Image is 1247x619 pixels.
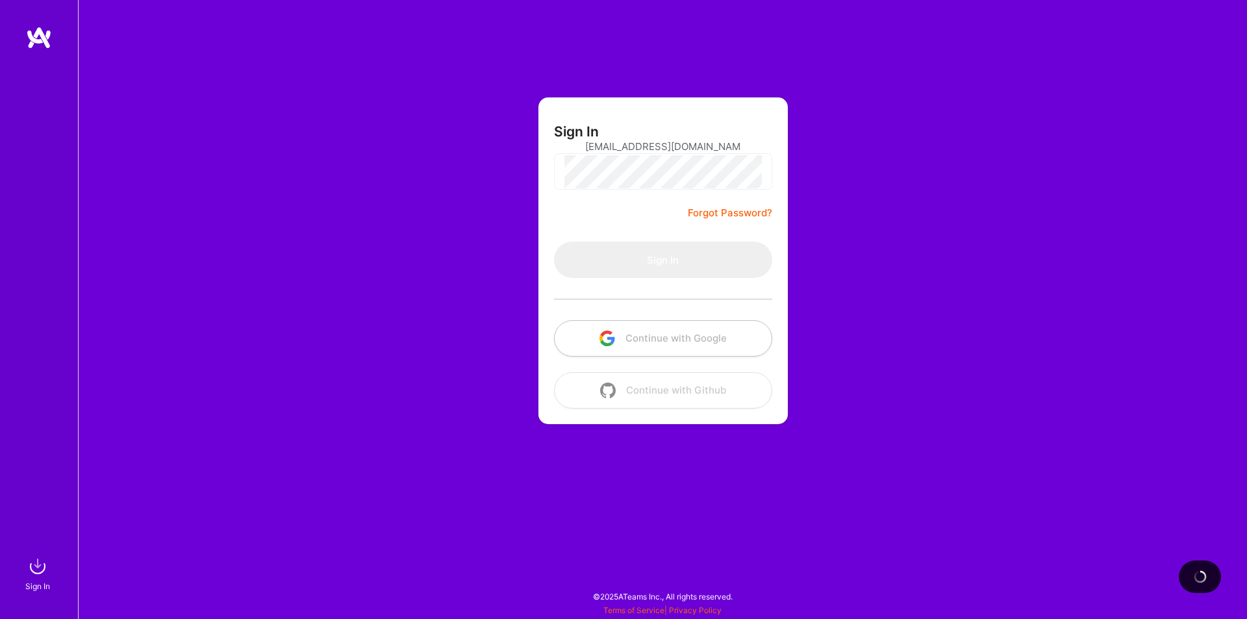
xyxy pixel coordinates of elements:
[688,205,772,221] a: Forgot Password?
[27,553,51,593] a: sign inSign In
[25,579,50,593] div: Sign In
[669,605,722,615] a: Privacy Policy
[554,320,772,357] button: Continue with Google
[25,553,51,579] img: sign in
[603,605,664,615] a: Terms of Service
[26,26,52,49] img: logo
[554,123,599,140] h3: Sign In
[78,580,1247,613] div: © 2025 ATeams Inc., All rights reserved.
[1194,570,1207,583] img: loading
[585,130,741,163] input: Email...
[554,242,772,278] button: Sign In
[599,331,615,346] img: icon
[603,605,722,615] span: |
[600,383,616,398] img: icon
[554,372,772,409] button: Continue with Github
